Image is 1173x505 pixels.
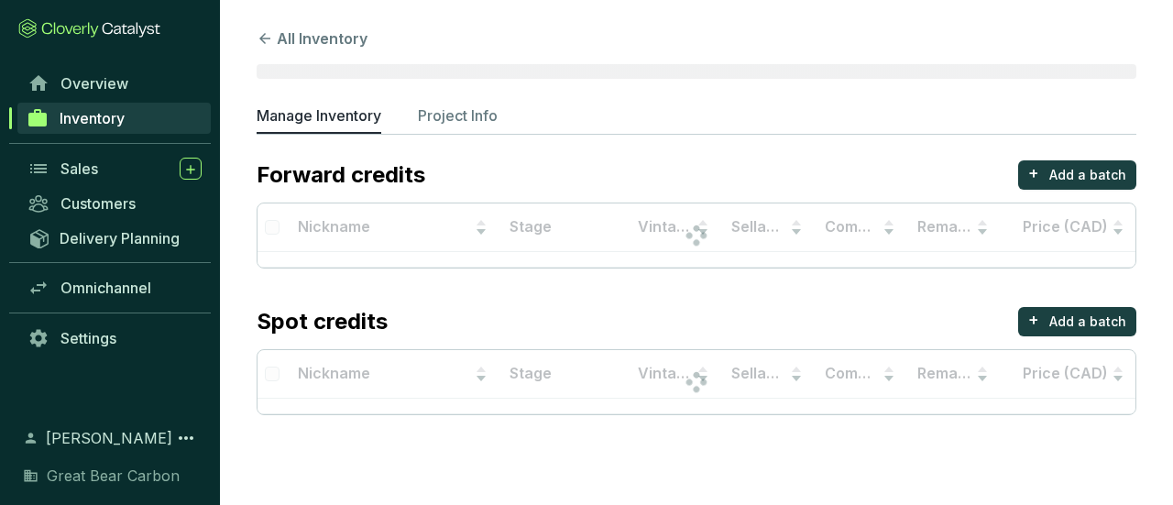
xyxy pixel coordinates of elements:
[18,223,211,253] a: Delivery Planning
[257,160,425,190] p: Forward credits
[60,159,98,178] span: Sales
[18,68,211,99] a: Overview
[1018,160,1136,190] button: +Add a batch
[46,427,172,449] span: [PERSON_NAME]
[60,74,128,93] span: Overview
[60,109,125,127] span: Inventory
[60,229,180,247] span: Delivery Planning
[1049,166,1126,184] p: Add a batch
[18,323,211,354] a: Settings
[18,272,211,303] a: Omnichannel
[60,279,151,297] span: Omnichannel
[1049,313,1126,331] p: Add a batch
[18,188,211,219] a: Customers
[60,194,136,213] span: Customers
[1018,307,1136,336] button: +Add a batch
[60,329,116,347] span: Settings
[418,104,498,126] p: Project Info
[1028,160,1039,186] p: +
[257,27,367,49] button: All Inventory
[17,103,211,134] a: Inventory
[257,104,381,126] p: Manage Inventory
[47,465,180,487] span: Great Bear Carbon
[1028,307,1039,333] p: +
[257,307,388,336] p: Spot credits
[18,153,211,184] a: Sales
